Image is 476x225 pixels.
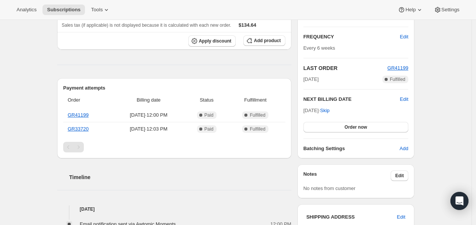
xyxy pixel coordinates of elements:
h2: FREQUENCY [303,33,400,41]
span: Edit [400,33,408,41]
h2: Timeline [69,173,291,181]
button: Edit [400,96,408,103]
span: Fulfilled [250,112,265,118]
span: Help [405,7,415,13]
span: Add product [254,38,280,44]
span: [DATE] [303,76,319,83]
h6: Batching Settings [303,145,400,152]
span: Status [188,96,226,104]
a: GR41199 [387,65,408,71]
h2: LAST ORDER [303,64,388,72]
button: Help [393,5,427,15]
button: Analytics [12,5,41,15]
h2: NEXT BILLING DATE [303,96,400,103]
a: GR41199 [68,112,89,118]
button: Subscriptions [42,5,85,15]
button: Order now [303,122,408,132]
span: $134.64 [239,22,256,28]
span: Fulfilled [390,76,405,82]
h2: Payment attempts [63,84,285,92]
span: Edit [397,213,405,221]
button: Edit [393,211,410,223]
span: Settings [441,7,459,13]
span: Billing date [114,96,183,104]
span: Fulfilled [250,126,265,132]
span: Paid [205,112,214,118]
button: Settings [429,5,464,15]
span: Subscriptions [47,7,80,13]
button: Edit [391,170,408,181]
span: Every 6 weeks [303,45,335,51]
span: Edit [395,173,404,179]
button: Tools [86,5,115,15]
h3: SHIPPING ADDRESS [306,213,397,221]
nav: Pagination [63,142,285,152]
button: Edit [396,31,413,43]
span: Tools [91,7,103,13]
h4: [DATE] [57,205,291,213]
span: Add [400,145,408,152]
span: Order now [344,124,367,130]
button: Apply discount [188,35,236,47]
span: [DATE] · 12:03 PM [114,125,183,133]
span: Paid [205,126,214,132]
button: Skip [315,105,334,117]
h3: Notes [303,170,391,181]
span: Fulfillment [230,96,281,104]
span: [DATE] · [303,108,330,113]
button: GR41199 [387,64,408,72]
span: Skip [320,107,329,114]
div: Open Intercom Messenger [450,192,468,210]
span: Analytics [17,7,36,13]
span: [DATE] · 12:00 PM [114,111,183,119]
span: Apply discount [199,38,232,44]
span: No notes from customer [303,185,356,191]
a: GR33720 [68,126,89,132]
button: Add product [243,35,285,46]
th: Order [63,92,112,108]
button: Add [395,143,413,155]
span: Sales tax (if applicable) is not displayed because it is calculated with each new order. [62,23,231,28]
